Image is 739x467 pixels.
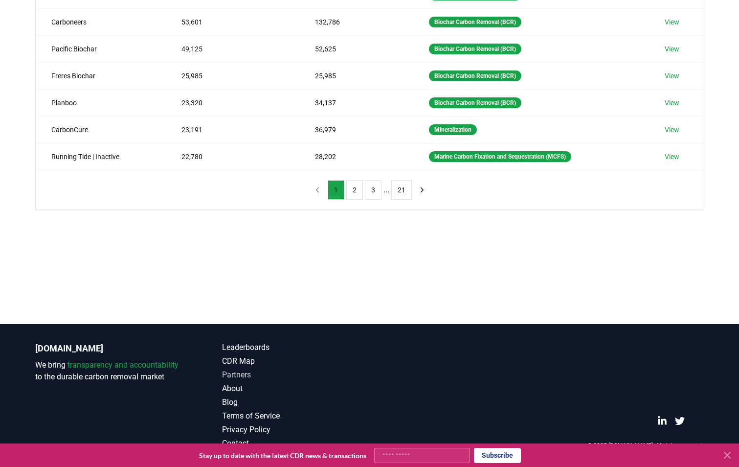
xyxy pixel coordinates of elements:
p: © 2025 [DOMAIN_NAME]. All rights reserved. [587,442,704,449]
a: Contact [222,438,370,449]
li: ... [383,184,389,196]
a: Partners [222,369,370,381]
td: 23,320 [166,89,299,116]
a: View [665,71,679,81]
span: transparency and accountability [67,360,179,370]
td: Carboneers [36,8,166,35]
button: 21 [391,180,412,200]
a: LinkedIn [657,416,667,426]
td: CarbonCure [36,116,166,143]
td: 53,601 [166,8,299,35]
button: 3 [365,180,381,200]
a: Blog [222,397,370,408]
td: Freres Biochar [36,62,166,89]
p: [DOMAIN_NAME] [35,342,183,355]
a: Terms of Service [222,410,370,422]
td: 25,985 [166,62,299,89]
div: Biochar Carbon Removal (BCR) [429,97,521,108]
div: Mineralization [429,124,477,135]
div: Biochar Carbon Removal (BCR) [429,17,521,27]
button: 2 [346,180,363,200]
a: View [665,125,679,135]
td: Pacific Biochar [36,35,166,62]
td: 22,780 [166,143,299,170]
td: 52,625 [299,35,413,62]
td: 23,191 [166,116,299,143]
button: next page [414,180,430,200]
a: Privacy Policy [222,424,370,436]
td: Running Tide | Inactive [36,143,166,170]
p: We bring to the durable carbon removal market [35,359,183,383]
div: Marine Carbon Fixation and Sequestration (MCFS) [429,151,571,162]
td: Planboo [36,89,166,116]
button: 1 [328,180,344,200]
td: 49,125 [166,35,299,62]
a: View [665,17,679,27]
td: 34,137 [299,89,413,116]
td: 25,985 [299,62,413,89]
a: About [222,383,370,395]
a: View [665,98,679,108]
div: Biochar Carbon Removal (BCR) [429,70,521,81]
td: 28,202 [299,143,413,170]
td: 36,979 [299,116,413,143]
a: Twitter [675,416,685,426]
a: CDR Map [222,355,370,367]
a: Leaderboards [222,342,370,353]
a: View [665,152,679,162]
a: View [665,44,679,54]
td: 132,786 [299,8,413,35]
div: Biochar Carbon Removal (BCR) [429,44,521,54]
